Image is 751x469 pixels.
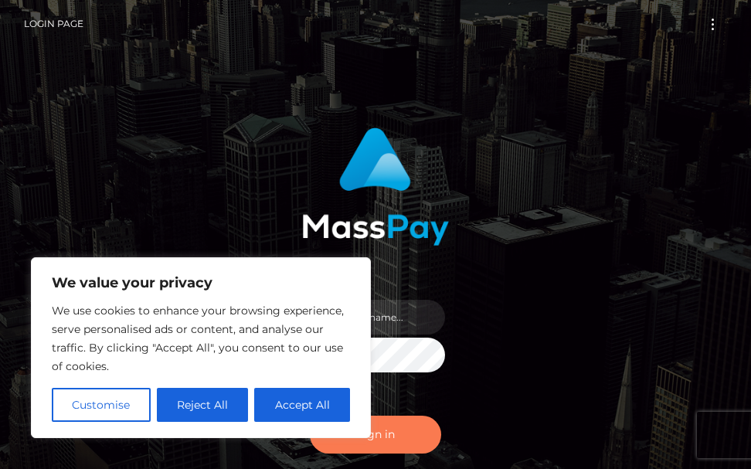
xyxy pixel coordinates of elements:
p: We use cookies to enhance your browsing experience, serve personalised ads or content, and analys... [52,301,350,376]
button: Sign in [310,416,441,454]
button: Customise [52,388,151,422]
button: Accept All [254,388,350,422]
div: We value your privacy [31,257,371,438]
button: Reject All [157,388,249,422]
p: We value your privacy [52,274,350,292]
img: MassPay Login [302,127,449,246]
input: Username... [334,300,445,335]
a: Login Page [24,8,83,40]
button: Toggle navigation [698,14,727,35]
